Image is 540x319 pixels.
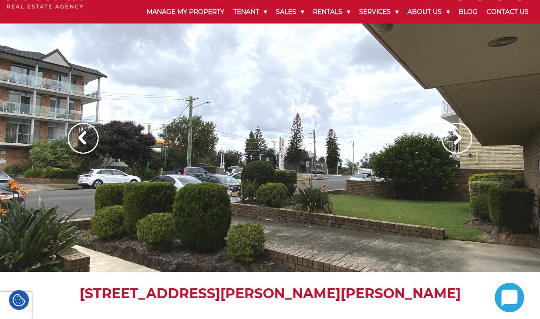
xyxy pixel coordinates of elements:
div: Cookie Settings [9,290,29,310]
a: Sales [271,0,308,23]
a: Tenant [229,0,271,23]
img: Arrow slider [441,123,472,154]
h1: [STREET_ADDRESS][PERSON_NAME][PERSON_NAME] [9,286,531,302]
a: About Us [403,0,454,23]
a: Manage My Property [142,0,229,23]
a: Services [355,0,403,23]
img: Arrow slider [68,123,99,154]
a: Blog [454,0,482,23]
a: Contact Us [482,0,533,23]
a: Rentals [308,0,355,23]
